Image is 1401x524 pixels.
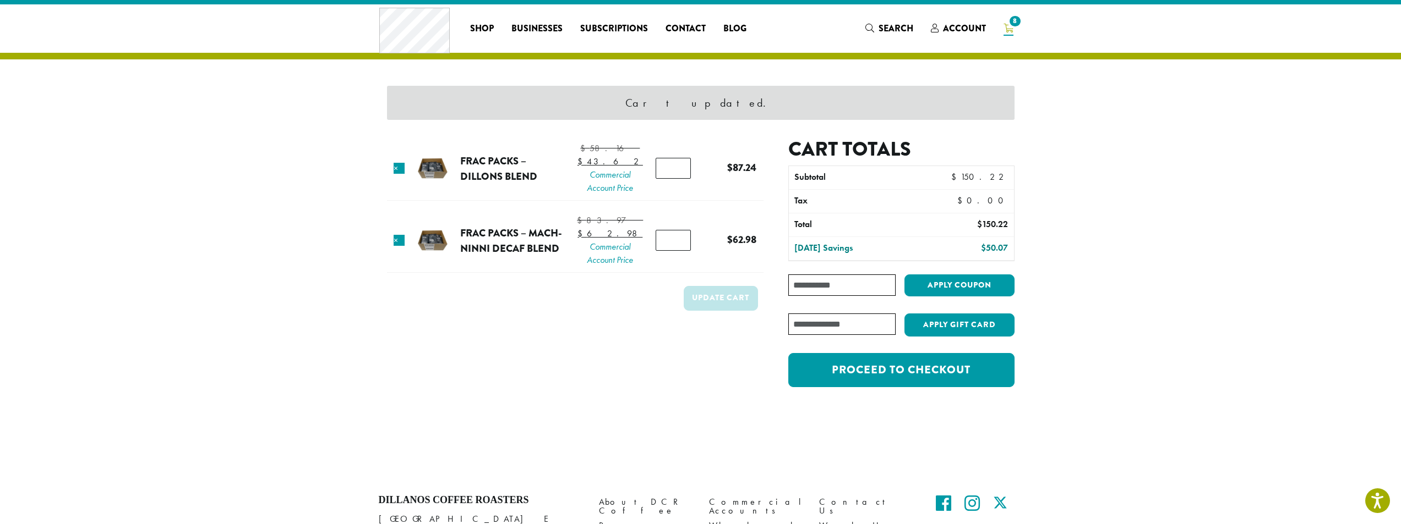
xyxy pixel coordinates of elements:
div: Cart updated. [387,86,1015,120]
h4: Dillanos Coffee Roasters [379,494,582,506]
a: Proceed to checkout [788,353,1014,387]
span: Blog [723,22,746,36]
bdi: 62.98 [577,228,642,239]
button: Apply coupon [904,274,1015,297]
span: $ [727,232,733,247]
th: Tax [789,190,948,213]
a: Frac Packs – Mach-Ninni Decaf Blend [460,225,562,256]
span: Shop [470,22,494,36]
img: DCR Frac Pack | Pre-Ground Pre-Portioned Coffees [415,223,450,258]
a: About DCR Coffee [599,494,693,518]
bdi: 150.22 [977,218,1008,230]
img: DCR Frac Pack | Pre-Ground Pre-Portioned Coffees [415,151,450,186]
span: $ [577,228,587,239]
h2: Cart totals [788,137,1014,161]
a: Commercial Accounts [709,494,803,518]
a: Contact Us [819,494,913,518]
span: $ [727,160,733,175]
span: $ [977,218,982,230]
bdi: 62.98 [727,232,756,247]
a: Search [857,19,922,37]
span: $ [957,195,967,206]
th: Subtotal [789,166,924,189]
bdi: 150.22 [951,171,1008,183]
span: Businesses [511,22,563,36]
a: Remove this item [394,235,405,246]
span: Subscriptions [580,22,648,36]
input: Product quantity [656,158,691,179]
span: 8 [1007,14,1022,29]
span: Account [943,22,986,35]
bdi: 58.16 [580,142,640,154]
button: Apply Gift Card [904,313,1015,337]
span: $ [580,142,590,154]
span: $ [577,156,587,167]
a: Shop [461,20,503,37]
bdi: 43.62 [577,156,643,167]
span: Search [879,22,913,35]
th: Total [789,213,924,236]
span: $ [577,214,586,226]
button: Update cart [684,286,758,311]
a: Frac Packs – Dillons Blend [460,153,537,184]
bdi: 87.24 [727,160,756,175]
bdi: 50.07 [981,242,1008,253]
span: Commercial Account Price [577,240,643,267]
bdi: 0.00 [957,195,1008,206]
span: Commercial Account Price [577,168,643,195]
th: [DATE] Savings [789,237,924,260]
span: Contact [666,22,706,36]
a: Remove this item [394,163,405,174]
span: $ [981,242,986,253]
span: $ [951,171,961,183]
input: Product quantity [656,230,691,251]
bdi: 83.97 [577,214,643,226]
